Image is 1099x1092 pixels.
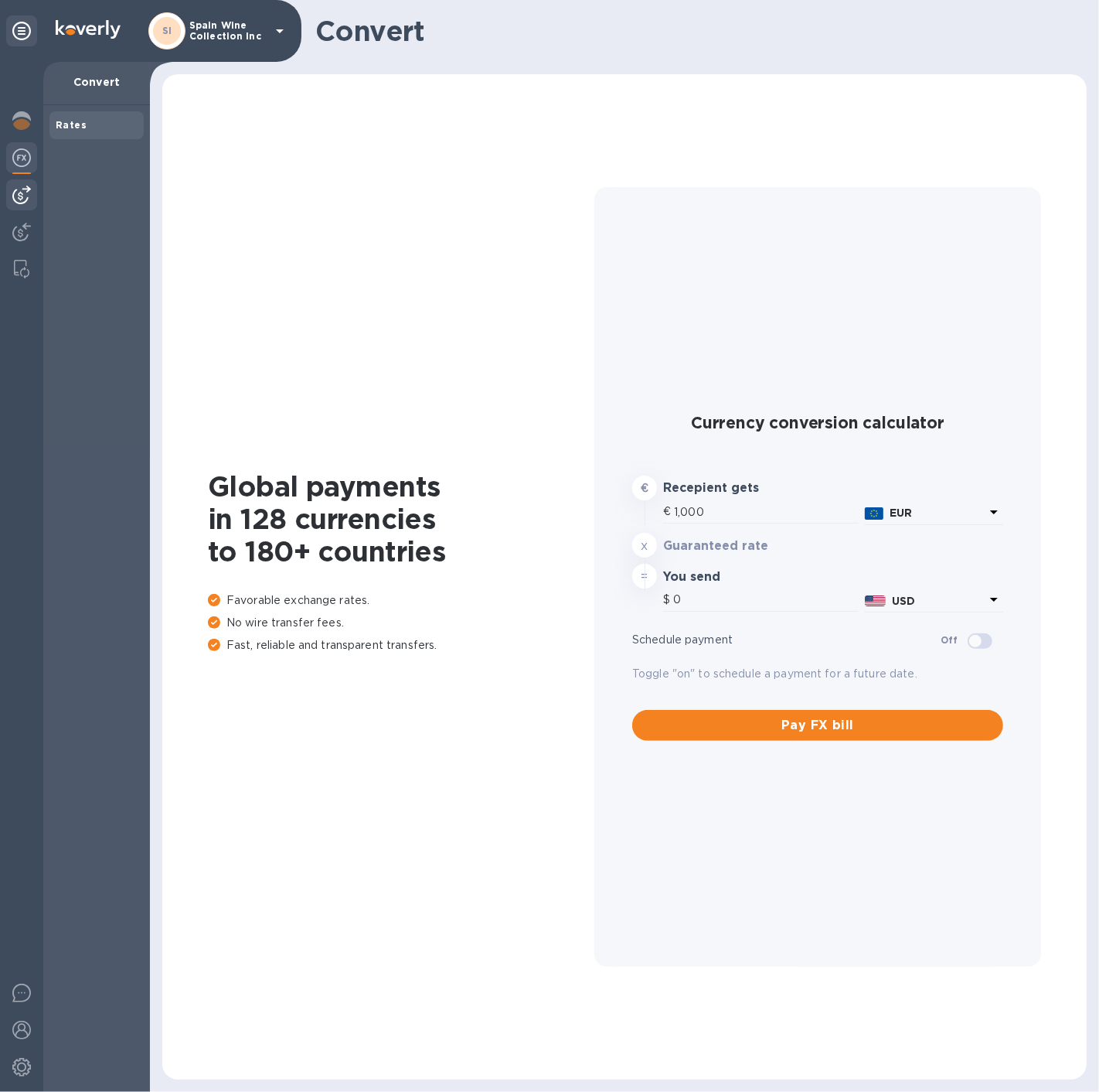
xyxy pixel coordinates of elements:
div: x [632,533,657,558]
div: = [632,564,657,589]
input: Amount [674,500,859,524]
button: Pay FX bill [632,710,1003,741]
b: USD [892,595,915,607]
h3: Guaranteed rate [663,539,814,554]
p: Fast, reliable and transparent transfers. [208,637,594,653]
p: Favorable exchange rates. [208,592,594,609]
div: $ [663,589,673,612]
img: USD [865,595,886,606]
b: SI [162,25,172,36]
h1: Global payments in 128 currencies to 180+ countries [208,470,594,568]
p: Spain Wine Collection Inc [189,20,267,42]
p: Schedule payment [632,632,941,648]
b: Off [941,634,958,646]
p: No wire transfer fees. [208,615,594,631]
h3: Recepient gets [663,481,814,496]
h3: You send [663,570,814,585]
p: Convert [56,74,138,90]
div: € [663,500,674,524]
strong: € [641,482,648,494]
div: Unpin categories [6,15,37,46]
img: Logo [56,20,121,39]
b: Rates [56,119,87,131]
b: EUR [890,507,912,519]
input: Amount [673,589,859,612]
span: Pay FX bill [645,716,991,735]
h1: Convert [315,15,1074,47]
p: Toggle "on" to schedule a payment for a future date. [632,666,1003,682]
h2: Currency conversion calculator [632,413,1003,432]
img: Foreign exchange [12,148,31,167]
